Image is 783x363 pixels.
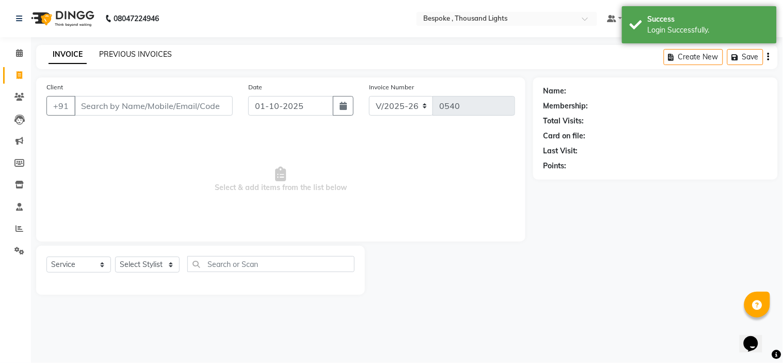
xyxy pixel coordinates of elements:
div: Name: [544,86,567,97]
div: Success [648,14,769,25]
img: logo [26,4,97,33]
label: Client [46,83,63,92]
div: Total Visits: [544,116,584,127]
a: PREVIOUS INVOICES [99,50,172,59]
a: INVOICE [49,45,87,64]
iframe: chat widget [740,322,773,353]
b: 08047224946 [114,4,159,33]
button: +91 [46,96,75,116]
div: Card on file: [544,131,586,141]
div: Last Visit: [544,146,578,156]
div: Membership: [544,101,588,112]
div: Points: [544,161,567,171]
label: Date [248,83,262,92]
div: Login Successfully. [648,25,769,36]
span: Select & add items from the list below [46,128,515,231]
input: Search or Scan [187,256,355,272]
button: Create New [664,49,723,65]
input: Search by Name/Mobile/Email/Code [74,96,233,116]
button: Save [727,49,763,65]
label: Invoice Number [369,83,414,92]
